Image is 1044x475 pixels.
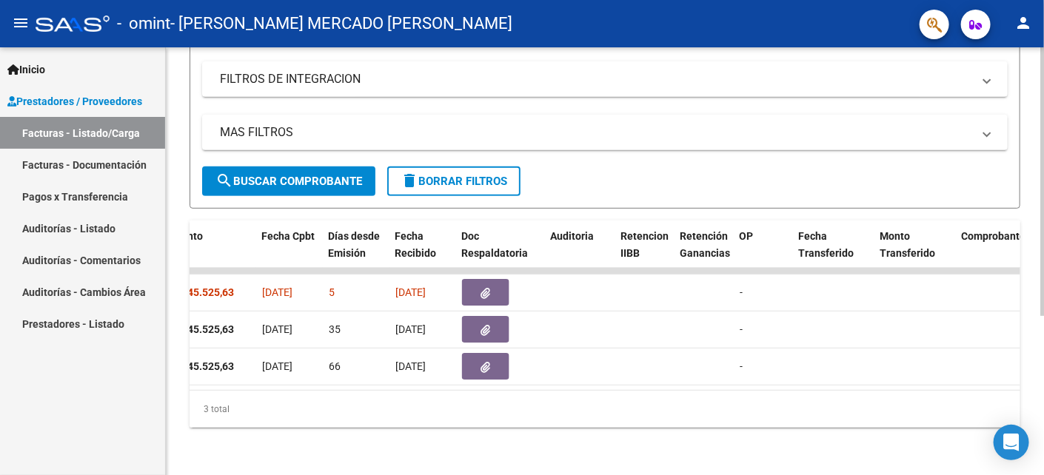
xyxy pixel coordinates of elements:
[680,230,730,259] span: Retención Ganancias
[455,220,544,286] datatable-header-cell: Doc Respaldatoria
[461,230,528,259] span: Doc Respaldatoria
[401,175,507,188] span: Borrar Filtros
[262,360,292,372] span: [DATE]
[395,323,426,335] span: [DATE]
[740,286,743,298] span: -
[167,220,255,286] datatable-header-cell: Monto
[544,220,615,286] datatable-header-cell: Auditoria
[798,230,854,259] span: Fecha Transferido
[401,172,418,189] mat-icon: delete
[615,220,674,286] datatable-header-cell: Retencion IIBB
[261,230,315,242] span: Fecha Cpbt
[220,124,972,141] mat-panel-title: MAS FILTROS
[740,360,743,372] span: -
[190,391,1020,428] div: 3 total
[202,61,1008,97] mat-expansion-panel-header: FILTROS DE INTEGRACION
[329,286,335,298] span: 5
[880,230,935,259] span: Monto Transferido
[117,7,170,40] span: - omint
[395,360,426,372] span: [DATE]
[387,166,521,196] button: Borrar Filtros
[262,323,292,335] span: [DATE]
[12,14,30,32] mat-icon: menu
[173,286,234,298] strong: $ 245.525,63
[215,175,362,188] span: Buscar Comprobante
[389,220,455,286] datatable-header-cell: Fecha Recibido
[733,220,792,286] datatable-header-cell: OP
[7,93,142,110] span: Prestadores / Proveedores
[620,230,669,259] span: Retencion IIBB
[395,230,436,259] span: Fecha Recibido
[674,220,733,286] datatable-header-cell: Retención Ganancias
[740,323,743,335] span: -
[173,360,234,372] strong: $ 245.525,63
[994,425,1029,460] div: Open Intercom Messenger
[792,220,874,286] datatable-header-cell: Fecha Transferido
[874,220,955,286] datatable-header-cell: Monto Transferido
[7,61,45,78] span: Inicio
[961,230,1025,242] span: Comprobante
[328,230,380,259] span: Días desde Emisión
[215,172,233,189] mat-icon: search
[173,323,234,335] strong: $ 245.525,63
[173,230,203,242] span: Monto
[739,230,753,242] span: OP
[329,323,341,335] span: 35
[1014,14,1032,32] mat-icon: person
[202,115,1008,150] mat-expansion-panel-header: MAS FILTROS
[395,286,426,298] span: [DATE]
[262,286,292,298] span: [DATE]
[329,360,341,372] span: 66
[170,7,512,40] span: - [PERSON_NAME] MERCADO [PERSON_NAME]
[220,71,972,87] mat-panel-title: FILTROS DE INTEGRACION
[202,166,375,196] button: Buscar Comprobante
[255,220,322,286] datatable-header-cell: Fecha Cpbt
[322,220,389,286] datatable-header-cell: Días desde Emisión
[550,230,594,242] span: Auditoria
